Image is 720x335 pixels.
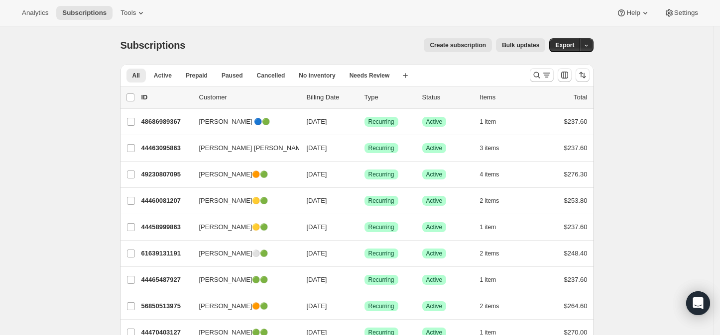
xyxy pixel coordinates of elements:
[193,114,293,130] button: [PERSON_NAME] 🔵🟢
[141,220,588,234] div: 44458999863[PERSON_NAME]🟡🟢[DATE]SuccessRecurringSuccessActive1 item$237.60
[564,302,588,310] span: $264.60
[154,72,172,80] span: Active
[480,302,499,310] span: 2 items
[564,276,588,283] span: $237.60
[199,249,268,258] span: [PERSON_NAME]⚪🟢
[424,38,492,52] button: Create subscription
[480,141,510,155] button: 3 items
[141,92,588,102] div: IDCustomerBilling DateTypeStatusItemsTotal
[502,41,539,49] span: Bulk updates
[368,250,394,257] span: Recurring
[141,194,588,208] div: 44460081207[PERSON_NAME]🟡🟢[DATE]SuccessRecurringSuccessActive2 items$253.80
[16,6,54,20] button: Analytics
[307,276,327,283] span: [DATE]
[368,223,394,231] span: Recurring
[480,197,499,205] span: 2 items
[480,276,496,284] span: 1 item
[193,272,293,288] button: [PERSON_NAME]🟢🟢
[115,6,152,20] button: Tools
[564,223,588,231] span: $237.60
[141,141,588,155] div: 44463095863[PERSON_NAME] [PERSON_NAME] 🔵🟢[DATE]SuccessRecurringSuccessActive3 items$237.60
[141,273,588,287] div: 44465487927[PERSON_NAME]🟢🟢[DATE]SuccessRecurringSuccessActive1 item$237.60
[141,299,588,313] div: 56850513975[PERSON_NAME]🟠🟢[DATE]SuccessRecurringSuccessActive2 items$264.60
[426,197,443,205] span: Active
[658,6,704,20] button: Settings
[141,117,191,127] p: 48686989367
[141,143,191,153] p: 44463095863
[368,118,394,126] span: Recurring
[674,9,698,17] span: Settings
[574,92,587,102] p: Total
[307,144,327,152] span: [DATE]
[686,291,710,315] div: Open Intercom Messenger
[299,72,335,80] span: No inventory
[422,92,472,102] p: Status
[555,41,574,49] span: Export
[364,92,414,102] div: Type
[480,299,510,313] button: 2 items
[564,197,588,204] span: $253.80
[22,9,48,17] span: Analytics
[120,9,136,17] span: Tools
[564,250,588,257] span: $248.40
[257,72,285,80] span: Cancelled
[193,298,293,314] button: [PERSON_NAME]🟠🟢
[307,118,327,125] span: [DATE]
[307,170,327,178] span: [DATE]
[430,41,486,49] span: Create subscription
[193,219,293,235] button: [PERSON_NAME]🟡🟢
[368,302,394,310] span: Recurring
[199,196,268,206] span: [PERSON_NAME]🟡🟢
[480,247,510,260] button: 2 items
[426,302,443,310] span: Active
[222,72,243,80] span: Paused
[199,301,268,311] span: [PERSON_NAME]🟠🟢
[397,69,413,83] button: Create new view
[480,92,530,102] div: Items
[56,6,113,20] button: Subscriptions
[480,115,507,129] button: 1 item
[307,197,327,204] span: [DATE]
[193,246,293,261] button: [PERSON_NAME]⚪🟢
[199,117,270,127] span: [PERSON_NAME] 🔵🟢
[496,38,545,52] button: Bulk updates
[141,196,191,206] p: 44460081207
[199,92,299,102] p: Customer
[558,68,572,82] button: Customize table column order and visibility
[132,72,140,80] span: All
[141,167,588,181] div: 49230807095[PERSON_NAME]🟠🟢[DATE]SuccessRecurringSuccessActive4 items$276.30
[480,144,499,152] span: 3 items
[549,38,580,52] button: Export
[368,144,394,152] span: Recurring
[564,118,588,125] span: $237.60
[530,68,554,82] button: Search and filter results
[426,250,443,257] span: Active
[426,144,443,152] span: Active
[480,220,507,234] button: 1 item
[193,167,293,182] button: [PERSON_NAME]🟠🟢
[141,249,191,258] p: 61639131191
[199,222,268,232] span: [PERSON_NAME]🟡🟢
[62,9,107,17] span: Subscriptions
[610,6,656,20] button: Help
[426,118,443,126] span: Active
[141,275,191,285] p: 44465487927
[480,223,496,231] span: 1 item
[368,170,394,178] span: Recurring
[480,194,510,208] button: 2 items
[186,72,208,80] span: Prepaid
[199,169,268,179] span: [PERSON_NAME]🟠🟢
[193,193,293,209] button: [PERSON_NAME]🟡🟢
[564,144,588,152] span: $237.60
[426,276,443,284] span: Active
[426,170,443,178] span: Active
[480,250,499,257] span: 2 items
[480,273,507,287] button: 1 item
[307,223,327,231] span: [DATE]
[120,40,186,51] span: Subscriptions
[141,169,191,179] p: 49230807095
[480,170,499,178] span: 4 items
[307,92,357,102] p: Billing Date
[141,301,191,311] p: 56850513975
[141,115,588,129] div: 48686989367[PERSON_NAME] 🔵🟢[DATE]SuccessRecurringSuccessActive1 item$237.60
